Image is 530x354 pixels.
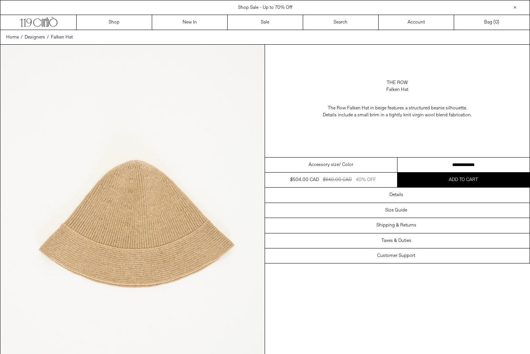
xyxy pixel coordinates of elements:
[495,19,498,25] span: 0
[290,176,319,183] div: $504.00 CAD
[449,177,478,183] span: Add to cart
[21,34,23,41] span: /
[320,101,475,122] p: The Row Falken Hat in beige features a structured beanie silhouette. Details include a small brim...
[6,34,19,41] a: Home
[495,19,499,26] span: )
[356,176,376,183] div: 40% OFF
[51,34,73,41] a: Falken Hat
[51,34,73,40] span: Falken Hat
[386,86,408,93] div: Falken Hat
[238,5,292,11] a: Shop Sale - Up to 70% Off
[381,238,411,243] h3: Taxes & Duties
[323,176,352,183] div: $840.00 CAD
[385,208,407,213] h3: Size Guide
[6,34,19,40] span: Home
[25,34,45,40] span: Designers
[339,161,353,168] span: / Color
[77,15,152,30] a: Shop
[309,161,339,168] span: Accessory size
[379,15,454,30] a: Account
[25,34,45,41] a: Designers
[397,173,530,187] button: Add to cart
[152,15,228,30] a: New In
[389,192,403,198] h3: Details
[228,15,303,30] a: Sale
[376,223,416,228] h3: Shipping & Returns
[303,15,379,30] a: Search
[377,253,415,258] h3: Customer Support
[387,79,408,86] a: The Row
[47,34,49,41] span: /
[454,15,530,30] a: Bag ()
